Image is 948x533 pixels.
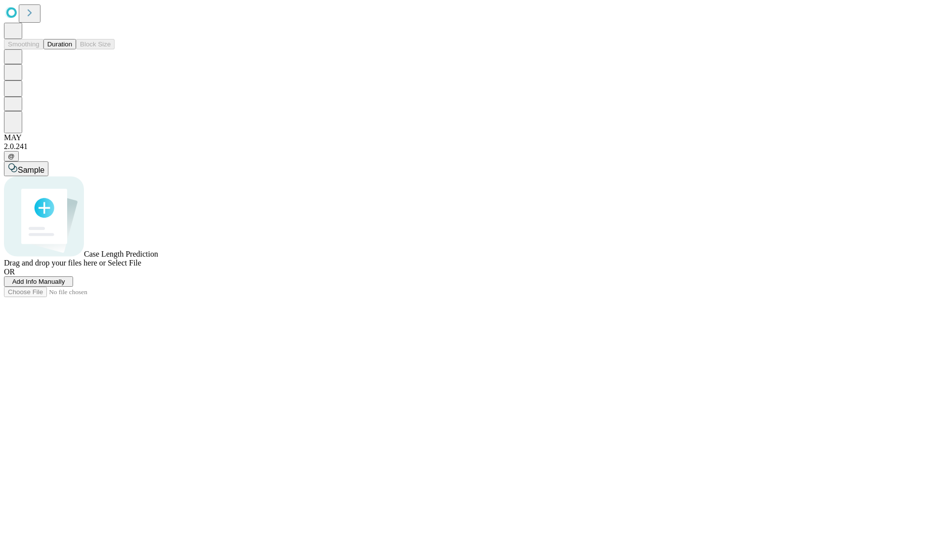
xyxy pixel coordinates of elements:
[76,39,115,49] button: Block Size
[108,259,141,267] span: Select File
[4,267,15,276] span: OR
[4,161,48,176] button: Sample
[4,133,944,142] div: MAY
[4,151,19,161] button: @
[8,152,15,160] span: @
[43,39,76,49] button: Duration
[4,259,106,267] span: Drag and drop your files here or
[84,250,158,258] span: Case Length Prediction
[4,39,43,49] button: Smoothing
[18,166,44,174] span: Sample
[12,278,65,285] span: Add Info Manually
[4,276,73,287] button: Add Info Manually
[4,142,944,151] div: 2.0.241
